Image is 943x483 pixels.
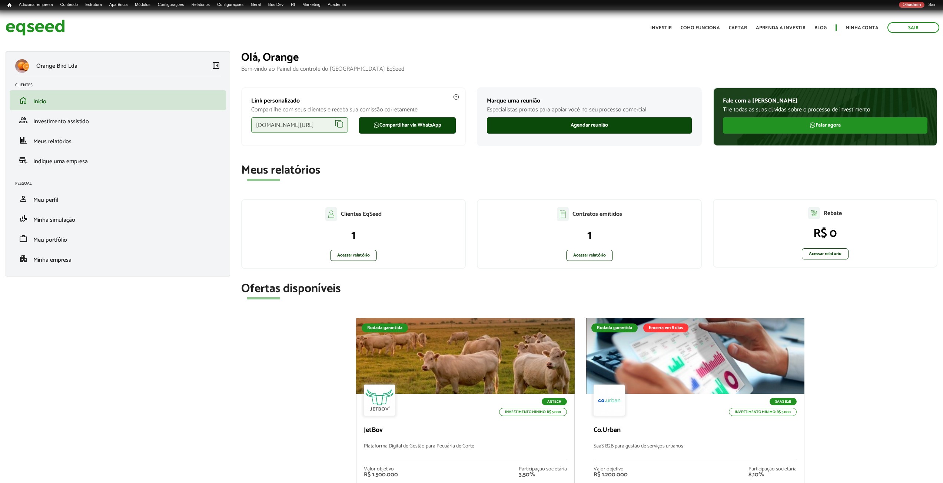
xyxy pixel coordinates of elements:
[36,63,77,70] p: Orange Bird Lda
[10,249,226,269] li: Minha empresa
[557,207,569,221] img: agent-contratos.svg
[106,2,131,8] a: Aparência
[265,2,288,8] a: Bus Dev
[251,97,456,104] p: Link personalizado
[15,254,220,263] a: apartmentMinha empresa
[154,2,188,8] a: Configurações
[748,467,797,472] div: Participação societária
[247,2,265,8] a: Geral
[10,150,226,170] li: Indique uma empresa
[591,323,638,332] div: Rodada garantida
[212,61,220,71] a: Colapsar menu
[814,26,827,30] a: Blog
[19,194,28,203] span: person
[33,137,72,147] span: Meus relatórios
[241,282,937,295] h2: Ofertas disponíveis
[251,106,456,113] p: Compartilhe com seus clientes e receba sua comissão corretamente
[15,156,220,165] a: add_businessIndique uma empresa
[519,467,567,472] div: Participação societária
[572,211,622,218] p: Contratos emitidos
[594,472,628,478] div: R$ 1.200.000
[10,229,226,249] li: Meu portfólio
[33,215,75,225] span: Minha simulação
[7,3,11,8] span: Início
[15,194,220,203] a: personMeu perfil
[824,210,842,217] p: Rebate
[10,189,226,209] li: Meu perfil
[10,110,226,130] li: Investimento assistido
[485,228,693,242] p: 1
[15,2,57,8] a: Adicionar empresa
[251,117,348,133] div: [DOMAIN_NAME][URL]
[33,157,88,167] span: Indique uma empresa
[723,97,927,104] p: Fale com a [PERSON_NAME]
[213,2,247,8] a: Configurações
[364,467,398,472] div: Valor objetivo
[19,234,28,243] span: work
[57,2,82,8] a: Conteúdo
[362,323,408,332] div: Rodada garantida
[650,26,672,30] a: Investir
[6,18,65,37] img: EqSeed
[15,234,220,243] a: workMeu portfólio
[802,248,849,259] a: Acessar relatório
[325,207,337,221] img: agent-clientes.svg
[33,117,89,127] span: Investimento assistido
[359,117,456,134] a: Compartilhar via WhatsApp
[241,51,937,64] h1: Olá, Orange
[19,254,28,263] span: apartment
[188,2,213,8] a: Relatórios
[33,97,46,107] span: Início
[15,83,226,87] h2: Clientes
[887,22,939,33] a: Sair
[721,227,929,241] p: R$ 0
[756,26,806,30] a: Aprenda a investir
[487,117,691,134] a: Agendar reunião
[15,136,220,145] a: financeMeus relatórios
[241,66,937,73] p: Bem-vindo ao Painel de controle do [GEOGRAPHIC_DATA] EqSeed
[15,96,220,105] a: homeInício
[324,2,350,8] a: Academia
[341,211,382,218] p: Clientes EqSeed
[364,443,567,459] p: Plataforma Digital de Gestão para Pecuária de Corte
[723,117,927,134] a: Falar agora
[808,207,820,219] img: agent-relatorio.svg
[810,122,816,128] img: FaWhatsapp.svg
[33,235,67,245] span: Meu portfólio
[241,164,937,177] h2: Meus relatórios
[19,136,28,145] span: finance
[729,408,797,416] p: Investimento mínimo: R$ 5.000
[748,472,797,478] div: 8,10%
[594,426,797,435] p: Co.Urban
[364,426,567,435] p: JetBov
[82,2,106,8] a: Estrutura
[299,2,324,8] a: Marketing
[487,106,691,113] p: Especialistas prontos para apoiar você no seu processo comercial
[33,195,58,205] span: Meu perfil
[19,116,28,125] span: group
[330,250,377,261] a: Acessar relatório
[594,443,797,459] p: SaaS B2B para gestão de serviços urbanos
[899,2,924,8] a: Oláadmin
[10,90,226,110] li: Início
[594,467,628,472] div: Valor objetivo
[212,61,220,70] span: left_panel_close
[131,2,154,8] a: Módulos
[287,2,299,8] a: RI
[19,96,28,105] span: home
[924,2,939,8] a: Sair
[453,94,459,100] img: agent-meulink-info2.svg
[249,228,458,242] p: 1
[566,250,613,261] a: Acessar relatório
[681,26,720,30] a: Como funciona
[729,26,747,30] a: Captar
[519,472,567,478] div: 3,50%
[4,2,15,9] a: Início
[19,156,28,165] span: add_business
[909,2,921,7] strong: admin
[364,472,398,478] div: R$ 1.500.000
[643,323,688,332] div: Encerra em 8 dias
[10,130,226,150] li: Meus relatórios
[542,398,567,405] p: Agtech
[15,214,220,223] a: finance_modeMinha simulação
